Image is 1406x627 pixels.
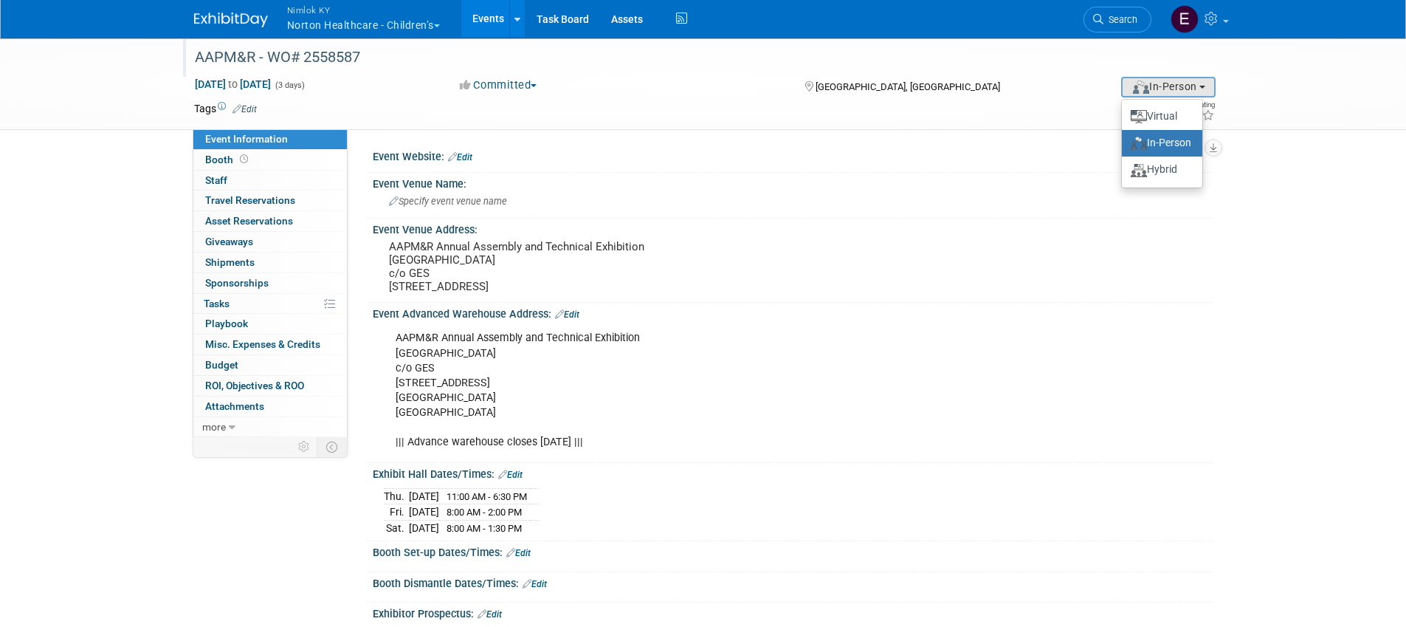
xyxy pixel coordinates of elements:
[1103,14,1137,25] span: Search
[193,355,347,375] a: Budget
[373,219,1213,237] div: Event Venue Address:
[205,154,251,165] span: Booth
[205,338,320,350] span: Misc. Expenses & Credits
[190,44,1129,71] div: AAPM&R - WO# 2558587
[232,104,257,114] a: Edit
[498,470,523,480] a: Edit
[1121,77,1216,97] button: In-Person
[193,335,347,354] a: Misc. Expenses & Credits
[287,2,440,18] span: Nimlok KY
[373,463,1213,482] div: Exhibit Hall Dates/Times:
[205,380,304,391] span: ROI, Objectives & ROO
[193,171,347,191] a: Staff
[447,507,522,518] span: 8:00 AM - 2:00 PM
[409,504,439,521] td: [DATE]
[205,359,238,371] span: Budget
[447,491,527,502] span: 11:00 AM - 6:30 PM
[1083,7,1151,32] a: Search
[205,277,269,289] span: Sponsorships
[193,376,347,396] a: ROI, Objectives & ROO
[523,579,547,589] a: Edit
[385,323,1050,457] div: AAPM&R Annual Assembly and Technical Exhibition [GEOGRAPHIC_DATA] c/o GES [STREET_ADDRESS] [GEOGR...
[193,294,347,314] a: Tasks
[1131,164,1147,177] img: Format-Hybrid.png
[193,150,347,170] a: Booth
[205,215,293,227] span: Asset Reservations
[373,541,1213,561] div: Booth Set-up Dates/Times:
[1129,106,1195,127] label: Virtual
[202,421,226,433] span: more
[205,236,253,247] span: Giveaways
[1131,137,1147,150] img: Format-InPerson.png
[193,232,347,252] a: Giveaways
[193,191,347,210] a: Travel Reservations
[194,101,257,116] td: Tags
[193,397,347,417] a: Attachments
[193,273,347,293] a: Sponsorships
[816,81,1000,92] span: [GEOGRAPHIC_DATA], [GEOGRAPHIC_DATA]
[193,129,347,149] a: Event Information
[389,240,706,293] pre: AAPM&R Annual Assembly and Technical Exhibition [GEOGRAPHIC_DATA] c/o GES [STREET_ADDRESS]
[389,196,507,207] span: Specify event venue name
[1064,77,1216,99] div: Event Format
[384,520,409,535] td: Sat.
[274,80,305,90] span: (3 days)
[317,437,347,456] td: Toggle Event Tabs
[193,253,347,273] a: Shipments
[237,154,251,165] span: Booth not reserved yet
[384,488,409,504] td: Thu.
[205,318,248,329] span: Playbook
[1129,133,1195,154] label: In-Person
[194,13,268,27] img: ExhibitDay
[478,609,502,620] a: Edit
[506,548,531,558] a: Edit
[409,520,439,535] td: [DATE]
[204,298,230,309] span: Tasks
[194,78,272,91] span: [DATE] [DATE]
[205,256,255,268] span: Shipments
[193,314,347,334] a: Playbook
[1131,80,1197,92] span: In-Person
[373,603,1213,622] div: Exhibitor Prospectus:
[448,152,472,162] a: Edit
[1129,160,1195,180] label: Hybrid
[1131,110,1147,123] img: Format-Virtual.png
[205,133,288,145] span: Event Information
[193,211,347,231] a: Asset Reservations
[373,145,1213,165] div: Event Website:
[555,309,579,320] a: Edit
[292,437,317,456] td: Personalize Event Tab Strip
[226,78,240,90] span: to
[455,78,542,93] button: Committed
[373,572,1213,592] div: Booth Dismantle Dates/Times:
[373,173,1213,191] div: Event Venue Name:
[447,523,522,534] span: 8:00 AM - 1:30 PM
[409,488,439,504] td: [DATE]
[205,400,264,412] span: Attachments
[373,303,1213,322] div: Event Advanced Warehouse Address:
[193,417,347,437] a: more
[1171,5,1199,33] img: Elizabeth Griffin
[205,194,295,206] span: Travel Reservations
[384,504,409,521] td: Fri.
[205,174,227,186] span: Staff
